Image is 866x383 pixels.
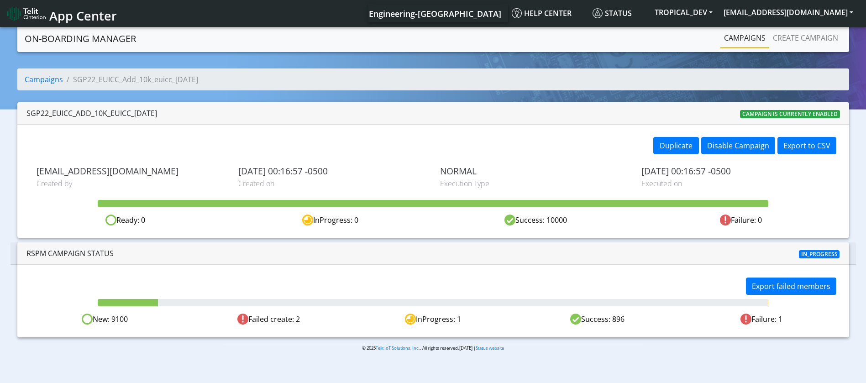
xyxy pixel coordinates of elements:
[740,314,751,325] img: Failed
[515,314,679,325] div: Success: 896
[63,74,198,85] li: SGP22_EUICC_Add_10k_euicc_[DATE]
[82,314,93,325] img: Ready
[405,314,416,325] img: In progress
[720,215,731,226] img: fail.svg
[351,314,515,325] div: InProgress: 1
[187,314,351,325] div: Failed create: 2
[25,30,136,48] a: On-Boarding Manager
[638,215,843,226] div: Failure: 0
[641,178,829,189] span: Executed on
[368,4,501,22] a: Your current platform instance
[746,278,836,295] button: Export failed members
[105,215,116,226] img: ready.svg
[26,108,157,119] div: SGP22_EUICC_Add_10k_euicc_[DATE]
[23,314,187,325] div: New: 9100
[641,166,829,176] span: [DATE] 00:16:57 -0500
[476,345,504,351] a: Status website
[679,314,844,325] div: Failure: 1
[369,8,501,19] span: Engineering-[GEOGRAPHIC_DATA]
[720,29,769,47] a: Campaigns
[376,345,420,351] a: Telit IoT Solutions, Inc.
[223,345,643,352] p: © 2025 . All rights reserved.[DATE] |
[589,4,649,22] a: Status
[37,166,225,176] span: [EMAIL_ADDRESS][DOMAIN_NAME]
[769,29,842,47] a: Create campaign
[23,215,228,226] div: Ready: 0
[25,74,63,84] a: Campaigns
[26,248,114,258] span: RSPM Campaign Status
[302,215,313,226] img: in-progress.svg
[653,137,699,154] button: Duplicate
[17,68,849,98] nav: breadcrumb
[7,6,46,21] img: logo-telit-cinterion-gw-new.png
[740,110,840,118] span: Campaign is currently enabled
[228,215,433,226] div: InProgress: 0
[649,4,718,21] button: TROPICAL_DEV
[718,4,859,21] button: [EMAIL_ADDRESS][DOMAIN_NAME]
[508,4,589,22] a: Help center
[777,137,836,154] button: Export to CSV
[440,166,628,176] span: NORMAL
[570,314,581,325] img: Success
[237,314,248,325] img: Failed
[49,7,117,24] span: App Center
[799,250,840,258] span: In_progress
[37,178,225,189] span: Created by
[504,215,515,226] img: success.svg
[593,8,632,18] span: Status
[7,4,115,23] a: App Center
[701,137,775,154] button: Disable Campaign
[593,8,603,18] img: status.svg
[238,178,426,189] span: Created on
[433,215,638,226] div: Success: 10000
[440,178,628,189] span: Execution Type
[512,8,522,18] img: knowledge.svg
[238,166,426,176] span: [DATE] 00:16:57 -0500
[512,8,572,18] span: Help center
